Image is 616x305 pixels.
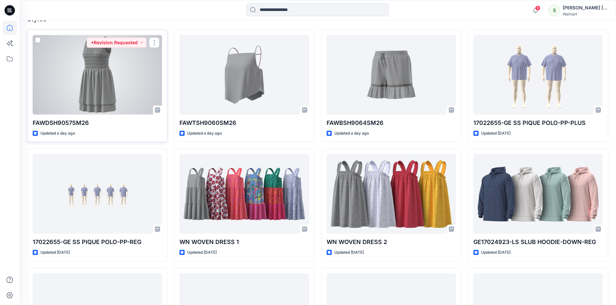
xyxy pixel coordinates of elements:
[327,35,456,115] a: FAWBSH9064SM26
[548,5,560,16] div: S​
[179,35,309,115] a: FAWTSH9060SM26
[334,249,364,256] p: Updated [DATE]
[33,238,162,247] p: 17022655-GE SS PIQUE POLO-PP-REG
[473,154,603,234] a: GE17024923-LS SLUB HOODIE-DOWN-REG
[179,118,309,127] p: FAWTSH9060SM26
[481,130,511,137] p: Updated [DATE]
[40,130,75,137] p: Updated a day ago
[473,118,603,127] p: 17022655-GE SS PIQUE POLO-PP-PLUS
[179,154,309,234] a: WN WOVEN DRESS 1
[563,12,608,16] div: Walmart
[40,249,70,256] p: Updated [DATE]
[481,249,511,256] p: Updated [DATE]
[327,154,456,234] a: WN WOVEN DRESS 2
[187,130,222,137] p: Updated a day ago
[334,130,369,137] p: Updated a day ago
[33,154,162,234] a: 17022655-GE SS PIQUE POLO-PP-REG
[327,238,456,247] p: WN WOVEN DRESS 2
[473,238,603,247] p: GE17024923-LS SLUB HOODIE-DOWN-REG
[33,118,162,127] p: FAWDSH9057SM26
[179,238,309,247] p: WN WOVEN DRESS 1
[327,118,456,127] p: FAWBSH9064SM26
[563,4,608,12] div: [PERSON_NAME] ​[PERSON_NAME]
[473,35,603,115] a: 17022655-GE SS PIQUE POLO-PP-PLUS
[535,5,540,11] span: 9
[33,35,162,115] a: FAWDSH9057SM26
[187,249,217,256] p: Updated [DATE]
